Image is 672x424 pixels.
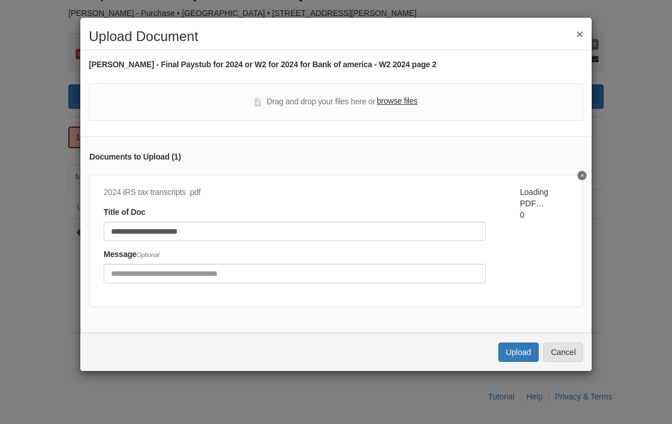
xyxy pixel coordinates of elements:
label: Message [104,248,159,261]
div: Documents to Upload ( 1 ) [89,151,583,164]
div: [PERSON_NAME] - Final Paystub for 2024 or W2 for 2024 for Bank of america - W2 2024 page 2 [89,59,583,71]
div: 0 [520,186,568,291]
span: Optional [137,251,159,258]
label: browse files [377,95,417,108]
button: Upload [498,343,538,362]
h2: Upload Document [89,29,583,44]
input: Include any comments on this document [104,264,486,283]
div: Drag and drop your files here or [255,95,417,109]
button: Cancel [543,343,583,362]
label: Title of Doc [104,206,145,219]
div: 2024 IRS tax transcripts .pdf [104,186,486,199]
div: Loading PDF… [520,186,568,209]
input: Document Title [104,222,486,241]
button: × [576,28,583,40]
button: Delete IRS transcript 2024 W2 [577,171,587,180]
